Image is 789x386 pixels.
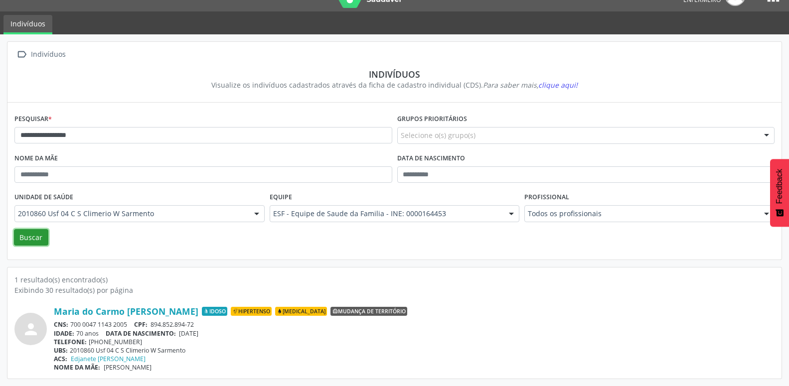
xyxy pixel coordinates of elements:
[54,320,68,329] span: CNS:
[14,151,58,166] label: Nome da mãe
[231,307,272,316] span: Hipertenso
[14,112,52,127] label: Pesquisar
[54,355,67,363] span: ACS:
[528,209,754,219] span: Todos os profissionais
[22,320,40,338] i: person
[775,169,784,204] span: Feedback
[54,363,100,372] span: NOME DA MÃE:
[71,355,146,363] a: Edjanete [PERSON_NAME]
[21,69,768,80] div: Indivíduos
[14,190,73,205] label: Unidade de saúde
[330,307,407,316] span: Mudança de território
[54,320,775,329] div: 700 0047 1143 2005
[275,307,327,316] span: [MEDICAL_DATA]
[14,229,48,246] button: Buscar
[104,363,152,372] span: [PERSON_NAME]
[270,190,292,205] label: Equipe
[483,80,578,90] i: Para saber mais,
[54,329,74,338] span: IDADE:
[18,209,244,219] span: 2010860 Usf 04 C S Climerio W Sarmento
[54,338,87,346] span: TELEFONE:
[397,112,467,127] label: Grupos prioritários
[179,329,198,338] span: [DATE]
[538,80,578,90] span: clique aqui!
[21,80,768,90] div: Visualize os indivíduos cadastrados através da ficha de cadastro individual (CDS).
[54,346,775,355] div: 2010860 Usf 04 C S Climerio W Sarmento
[54,306,198,317] a: Maria do Carmo [PERSON_NAME]
[524,190,569,205] label: Profissional
[14,274,775,285] div: 1 resultado(s) encontrado(s)
[273,209,499,219] span: ESF - Equipe de Saude da Familia - INE: 0000164453
[106,329,176,338] span: DATA DE NASCIMENTO:
[29,47,67,62] div: Indivíduos
[54,338,775,346] div: [PHONE_NUMBER]
[401,130,475,140] span: Selecione o(s) grupo(s)
[397,151,465,166] label: Data de nascimento
[14,47,29,62] i: 
[54,346,68,355] span: UBS:
[14,47,67,62] a:  Indivíduos
[151,320,194,329] span: 894.852.894-72
[134,320,148,329] span: CPF:
[14,285,775,295] div: Exibindo 30 resultado(s) por página
[3,15,52,34] a: Indivíduos
[770,159,789,227] button: Feedback - Mostrar pesquisa
[202,307,227,316] span: Idoso
[54,329,775,338] div: 70 anos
